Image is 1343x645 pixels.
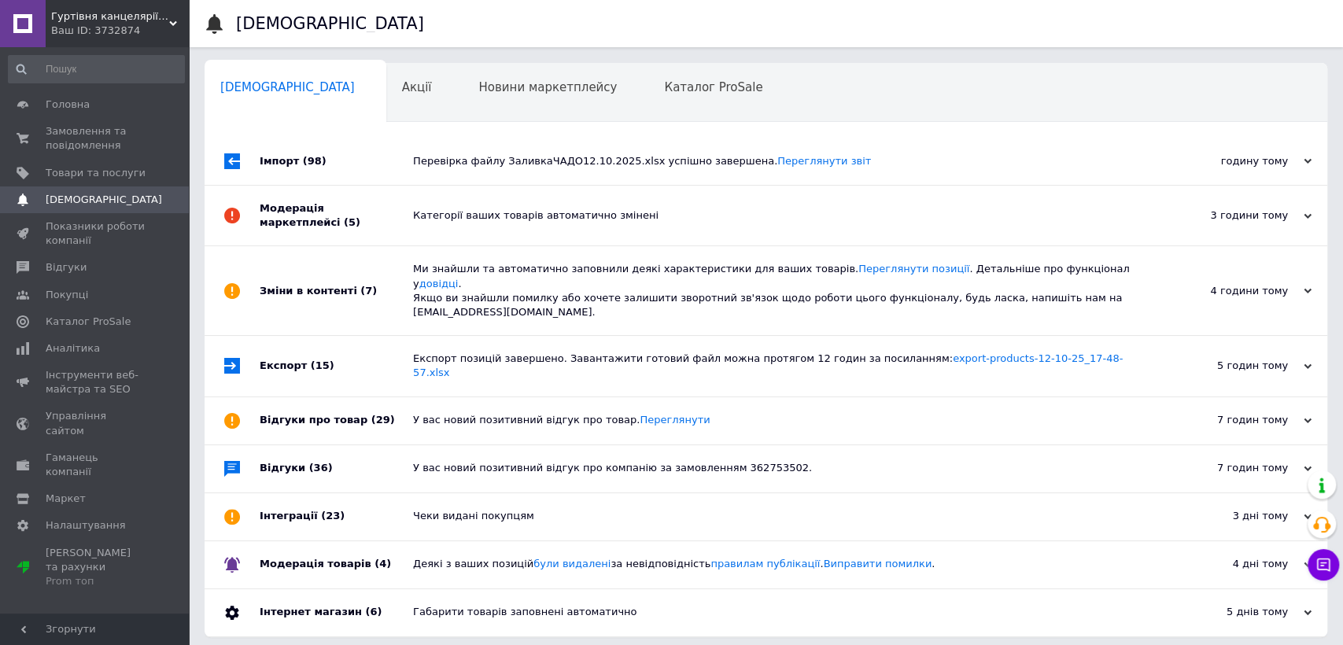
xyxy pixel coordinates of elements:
[46,166,146,180] span: Товари та послуги
[46,260,87,275] span: Відгуки
[1308,549,1339,580] button: Чат з покупцем
[374,558,391,569] span: (4)
[1154,605,1312,619] div: 5 днів тому
[1154,284,1312,298] div: 4 години тому
[478,80,617,94] span: Новини маркетплейсу
[533,558,611,569] a: були видалені
[1154,413,1312,427] div: 7 годин тому
[413,413,1154,427] div: У вас новий позитивний відгук про товар.
[413,509,1154,523] div: Чеки видані покупцям
[321,510,345,522] span: (23)
[710,558,820,569] a: правилам публікації
[413,262,1154,319] div: Ми знайшли та автоматично заповнили деякі характеристики для ваших товарів. . Детальніше про функ...
[8,55,185,83] input: Пошук
[419,278,459,289] a: довідці
[413,154,1154,168] div: Перевірка файлу ЗаливкаЧАДО12.10.2025.xlsx успішно завершена.
[664,80,762,94] span: Каталог ProSale
[371,414,395,426] span: (29)
[858,263,969,275] a: Переглянути позиції
[46,288,88,302] span: Покупці
[46,409,146,437] span: Управління сайтом
[1154,154,1312,168] div: годину тому
[46,341,100,356] span: Аналітика
[1154,509,1312,523] div: 3 дні тому
[1154,208,1312,223] div: 3 години тому
[46,518,126,533] span: Налаштування
[413,352,1154,380] div: Експорт позицій завершено. Завантажити готовий файл можна протягом 12 годин за посиланням:
[344,216,360,228] span: (5)
[236,14,424,33] h1: [DEMOGRAPHIC_DATA]
[303,155,327,167] span: (98)
[46,451,146,479] span: Гаманець компанії
[777,155,871,167] a: Переглянути звіт
[260,493,413,540] div: Інтеграції
[360,285,377,297] span: (7)
[220,80,355,94] span: [DEMOGRAPHIC_DATA]
[46,546,146,589] span: [PERSON_NAME] та рахунки
[413,461,1154,475] div: У вас новий позитивний відгук про компанію за замовленням 362753502.
[46,315,131,329] span: Каталог ProSale
[260,246,413,335] div: Зміни в контенті
[260,445,413,492] div: Відгуки
[413,605,1154,619] div: Габарити товарів заповнені автоматично
[260,336,413,396] div: Експорт
[51,9,169,24] span: Гуртівня канцелярії, літератури та товарів для дітей
[1154,461,1312,475] div: 7 годин тому
[309,462,333,474] span: (36)
[640,414,710,426] a: Переглянути
[51,24,189,38] div: Ваш ID: 3732874
[823,558,932,569] a: Виправити помилки
[260,541,413,588] div: Модерація товарів
[46,124,146,153] span: Замовлення та повідомлення
[46,219,146,248] span: Показники роботи компанії
[402,80,432,94] span: Акції
[46,98,90,112] span: Головна
[1154,557,1312,571] div: 4 дні тому
[260,589,413,636] div: Інтернет магазин
[311,359,334,371] span: (15)
[413,557,1154,571] div: Деякі з ваших позицій за невідповідність . .
[46,574,146,588] div: Prom топ
[1154,359,1312,373] div: 5 годин тому
[46,193,162,207] span: [DEMOGRAPHIC_DATA]
[46,368,146,396] span: Інструменти веб-майстра та SEO
[260,186,413,245] div: Модерація маркетплейсі
[46,492,86,506] span: Маркет
[365,606,382,617] span: (6)
[260,397,413,444] div: Відгуки про товар
[260,138,413,185] div: Імпорт
[413,208,1154,223] div: Категорії ваших товарів автоматично змінені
